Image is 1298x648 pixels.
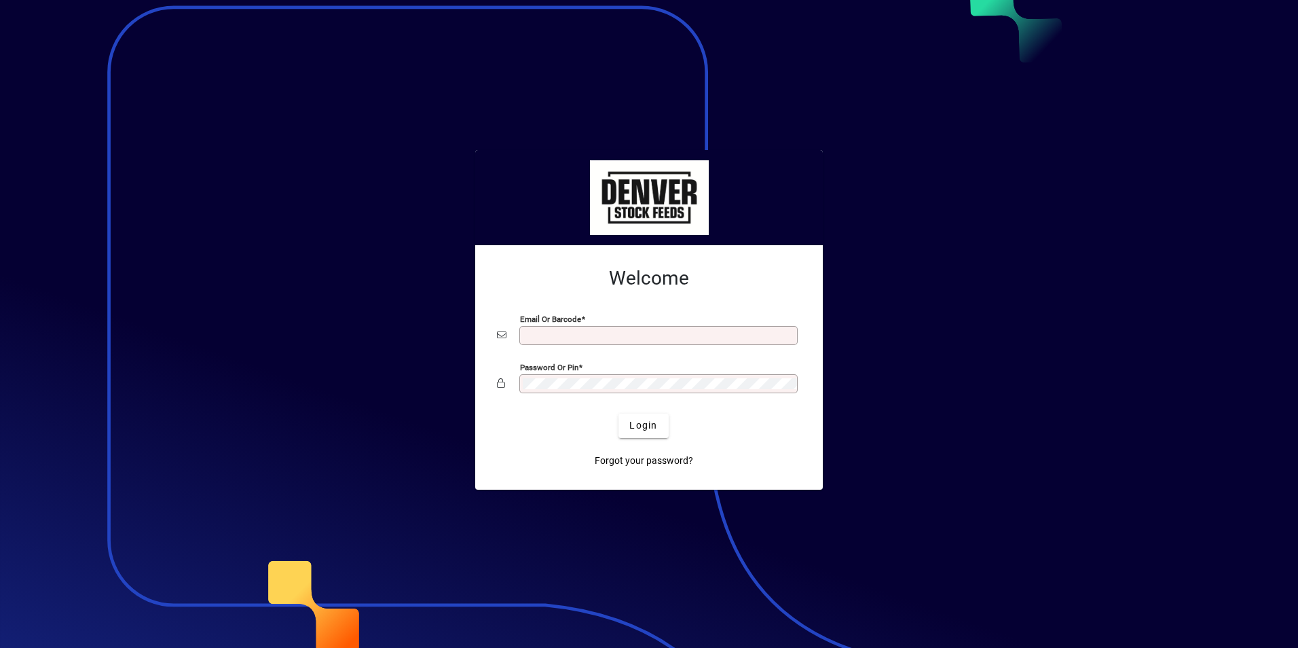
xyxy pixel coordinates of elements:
[520,314,581,323] mat-label: Email or Barcode
[497,267,801,290] h2: Welcome
[629,418,657,433] span: Login
[595,454,693,468] span: Forgot your password?
[589,449,699,473] a: Forgot your password?
[520,362,578,372] mat-label: Password or Pin
[618,414,668,438] button: Login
